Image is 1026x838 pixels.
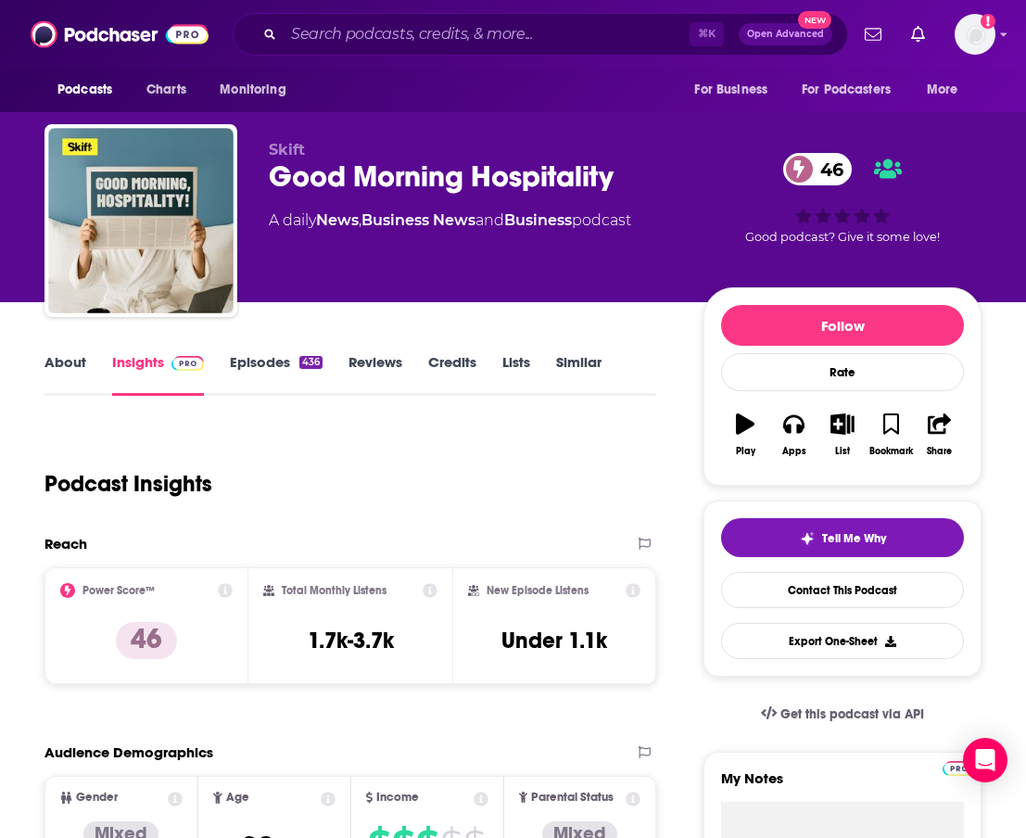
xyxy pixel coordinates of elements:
[116,622,177,659] p: 46
[943,758,975,776] a: Pro website
[904,19,932,50] a: Show notifications dropdown
[835,446,850,457] div: List
[869,446,913,457] div: Bookmark
[943,761,975,776] img: Podchaser Pro
[790,72,918,108] button: open menu
[348,353,402,396] a: Reviews
[146,77,186,103] span: Charts
[475,211,504,229] span: and
[745,230,940,244] span: Good podcast? Give it some love!
[694,77,767,103] span: For Business
[721,769,964,802] label: My Notes
[818,401,867,468] button: List
[981,14,995,29] svg: Email not verified
[269,209,631,232] div: A daily podcast
[361,211,475,229] a: Business News
[739,23,832,45] button: Open AdvancedNew
[501,627,607,654] h3: Under 1.1k
[112,353,204,396] a: InsightsPodchaser Pro
[955,14,995,55] span: Logged in as charlottestone
[721,353,964,391] div: Rate
[736,446,755,457] div: Play
[782,446,806,457] div: Apps
[134,72,197,108] a: Charts
[269,141,305,159] span: Skift
[282,584,386,597] h2: Total Monthly Listens
[531,792,614,804] span: Parental Status
[927,77,958,103] span: More
[703,141,982,256] div: 46Good podcast? Give it some love!
[955,14,995,55] img: User Profile
[802,153,853,185] span: 46
[284,19,690,49] input: Search podcasts, credits, & more...
[914,72,982,108] button: open menu
[955,14,995,55] button: Show profile menu
[721,518,964,557] button: tell me why sparkleTell Me Why
[207,72,310,108] button: open menu
[44,353,86,396] a: About
[927,446,952,457] div: Share
[376,792,419,804] span: Income
[721,623,964,659] button: Export One-Sheet
[226,792,249,804] span: Age
[487,584,589,597] h2: New Episode Listens
[916,401,964,468] button: Share
[31,17,209,52] img: Podchaser - Follow, Share and Rate Podcasts
[798,11,831,29] span: New
[963,738,1007,782] div: Open Intercom Messenger
[867,401,915,468] button: Bookmark
[57,77,112,103] span: Podcasts
[44,72,136,108] button: open menu
[721,572,964,608] a: Contact This Podcast
[822,531,886,546] span: Tell Me Why
[747,30,824,39] span: Open Advanced
[857,19,889,50] a: Show notifications dropdown
[681,72,791,108] button: open menu
[299,356,323,369] div: 436
[769,401,817,468] button: Apps
[359,211,361,229] span: ,
[76,792,118,804] span: Gender
[780,706,924,722] span: Get this podcast via API
[230,353,323,396] a: Episodes436
[556,353,602,396] a: Similar
[504,211,572,229] a: Business
[44,535,87,552] h2: Reach
[316,211,359,229] a: News
[690,22,724,46] span: ⌘ K
[721,401,769,468] button: Play
[308,627,394,654] h3: 1.7k-3.7k
[800,531,815,546] img: tell me why sparkle
[746,692,939,737] a: Get this podcast via API
[44,470,212,498] h1: Podcast Insights
[233,13,848,56] div: Search podcasts, credits, & more...
[802,77,891,103] span: For Podcasters
[44,743,213,761] h2: Audience Demographics
[48,128,234,313] img: Good Morning Hospitality
[82,584,155,597] h2: Power Score™
[783,153,853,185] a: 46
[721,305,964,346] button: Follow
[171,356,204,371] img: Podchaser Pro
[220,77,285,103] span: Monitoring
[428,353,476,396] a: Credits
[502,353,530,396] a: Lists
